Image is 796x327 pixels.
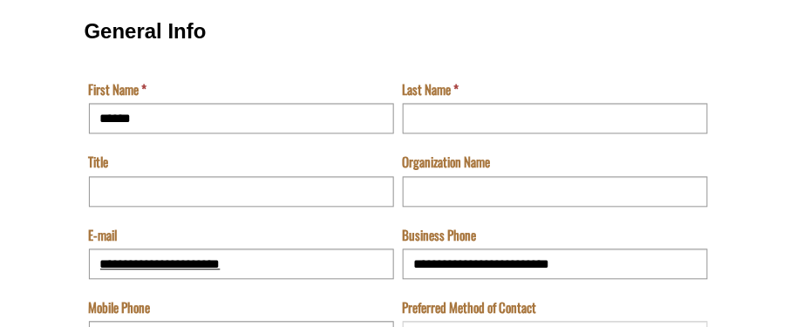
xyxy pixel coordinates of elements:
[403,81,459,99] label: Last Name
[89,153,109,172] label: Title
[403,227,477,245] label: Business Phone
[403,153,491,172] label: Organization Name
[89,104,394,134] input: First Name
[403,104,708,134] input: Last Name
[89,227,118,245] label: E-mail
[89,299,151,317] label: Mobile Phone
[89,81,147,99] label: First Name
[85,21,712,44] h3: General Info
[403,299,537,317] label: Preferred Method of Contact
